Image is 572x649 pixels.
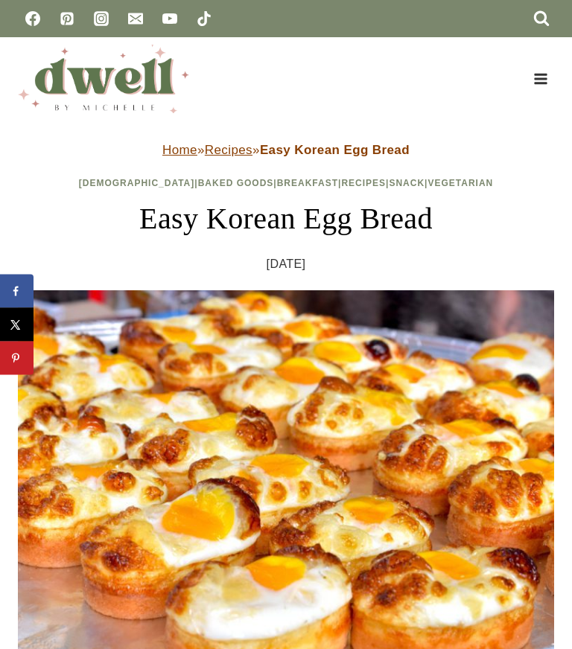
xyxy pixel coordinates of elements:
a: [DEMOGRAPHIC_DATA] [79,178,195,188]
a: TikTok [189,4,219,33]
a: Baked Goods [198,178,274,188]
button: Open menu [527,67,554,90]
a: Email [121,4,150,33]
a: Breakfast [277,178,338,188]
a: YouTube [155,4,185,33]
a: Home [162,143,197,157]
span: » » [162,143,410,157]
time: [DATE] [267,253,306,275]
a: Recipes [341,178,386,188]
h1: Easy Korean Egg Bread [18,196,554,241]
a: Snack [389,178,425,188]
a: Instagram [86,4,116,33]
a: Vegetarian [428,178,493,188]
button: View Search Form [529,6,554,31]
a: Facebook [18,4,48,33]
strong: Easy Korean Egg Bread [260,143,410,157]
a: Recipes [205,143,252,157]
img: DWELL by michelle [18,45,189,113]
span: | | | | | [79,178,494,188]
a: Pinterest [52,4,82,33]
